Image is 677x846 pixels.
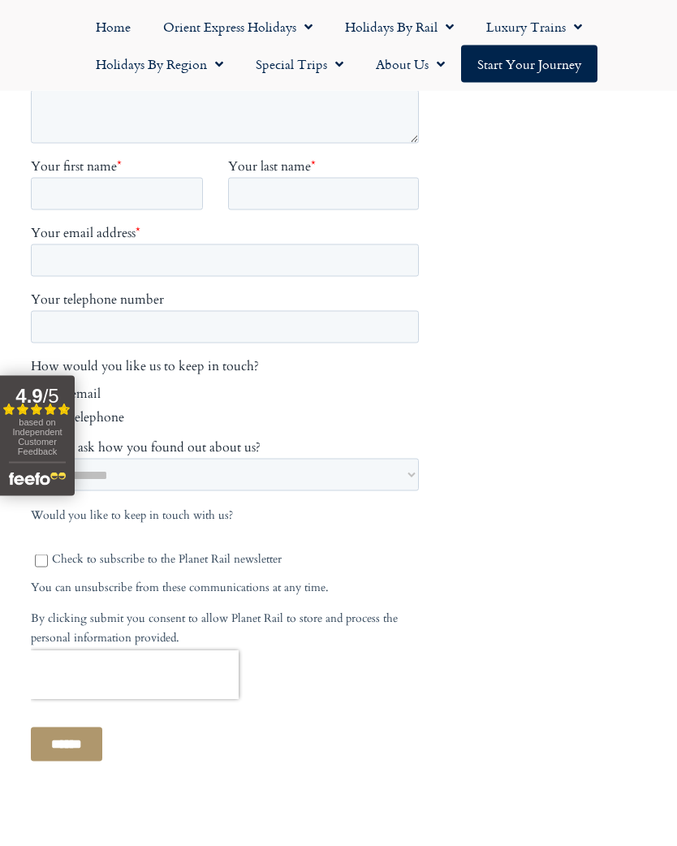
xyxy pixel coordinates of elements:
span: Check to subscribe to the Planet Rail newsletter [20,773,388,788]
input: By email [4,606,17,619]
a: Orient Express Holidays [147,8,329,45]
span: By telephone [21,629,93,647]
nav: Menu [8,8,669,83]
input: By telephone [4,629,17,642]
a: Holidays by Rail [329,8,470,45]
a: About Us [360,45,461,83]
a: Home [80,8,147,45]
input: Check to subscribe to the Planet Rail newsletter [4,775,17,788]
a: Start your Journey [461,45,597,83]
a: Luxury Trains [470,8,598,45]
a: Holidays by Region [80,45,239,83]
span: Your last name [197,378,280,396]
span: By email [21,606,70,624]
a: Special Trips [239,45,360,83]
